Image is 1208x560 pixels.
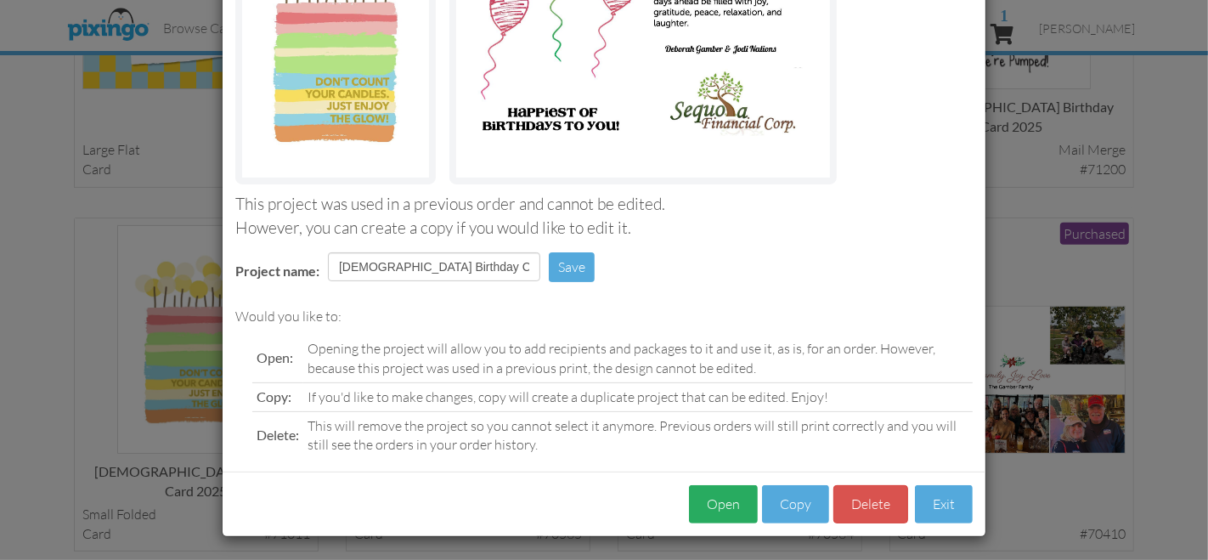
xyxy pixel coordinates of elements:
[833,485,908,523] button: Delete
[915,485,973,523] button: Exit
[257,388,291,404] span: Copy:
[328,252,540,281] input: Enter project name
[689,485,758,523] button: Open
[235,193,973,216] div: This project was used in a previous order and cannot be edited.
[257,427,299,443] span: Delete:
[303,382,973,411] td: If you'd like to make changes, copy will create a duplicate project that can be edited. Enjoy!
[257,349,293,365] span: Open:
[549,252,595,282] button: Save
[303,411,973,459] td: This will remove the project so you cannot select it anymore. Previous orders will still print co...
[235,262,319,281] label: Project name:
[235,307,973,326] div: Would you like to:
[762,485,829,523] button: Copy
[235,217,973,240] div: However, you can create a copy if you would like to edit it.
[303,335,973,382] td: Opening the project will allow you to add recipients and packages to it and use it, as is, for an...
